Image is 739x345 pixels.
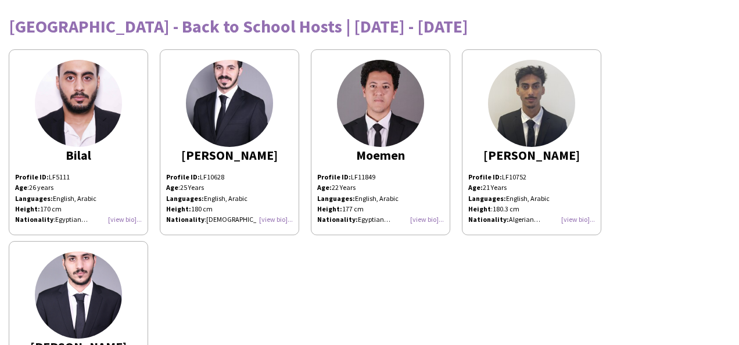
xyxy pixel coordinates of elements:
span: : [15,183,29,192]
b: Nationality: [317,215,358,224]
strong: Profile ID: [166,172,200,181]
strong: Languages: [15,194,53,203]
img: thumb-659d4d42d26dd.jpeg [186,60,273,147]
b: Languages: [468,194,506,203]
strong: Height: [166,204,191,213]
p: LF11849 [317,172,444,182]
b: Profile ID: [468,172,502,181]
span: : [468,204,493,213]
span: 25 Years [180,183,204,192]
span: : [166,215,206,224]
p: LF10628 [166,172,293,182]
b: Height [468,204,491,213]
img: thumb-66faac25be7cb.jpg [337,60,424,147]
div: [GEOGRAPHIC_DATA] - Back to School Hosts | [DATE] - [DATE] [9,17,730,35]
strong: Languages: [166,194,204,203]
span: Egyptian [358,215,390,224]
b: Nationality: [468,215,509,224]
span: : [166,183,180,192]
p: English, Arabic 180 cm [166,193,293,214]
b: Age [166,183,178,192]
p: English, Arabic [468,193,595,204]
span: 22 Years [332,183,356,192]
b: Age: [468,183,483,192]
img: thumb-54073f10-5bee-48fd-848d-6df4be37a33f.jpg [35,251,122,339]
div: Bilal [15,150,142,160]
p: English, Arabic 170 cm [15,193,142,214]
div: [PERSON_NAME] [166,150,293,160]
b: Age [15,183,27,192]
strong: Languages: [317,194,355,203]
strong: Profile ID: [15,172,49,181]
img: thumb-66e8659055708.jpeg [488,60,575,147]
p: English, Arabic 177 cm [317,182,444,214]
p: LF10752 [468,172,595,182]
p: LF5111 [15,172,142,182]
b: Nationality [166,215,205,224]
span: Algerian [509,215,540,224]
span: 26 years [29,183,53,192]
b: Nationality [15,215,53,224]
img: thumb-166344793663263380b7e36.jpg [35,60,122,147]
span: : [15,215,55,224]
span: Egyptian [55,215,88,224]
div: [PERSON_NAME] [468,150,595,160]
strong: Profile ID: [317,172,351,181]
strong: Height: [317,204,342,213]
span: 21 Years [483,183,507,192]
span: [DEMOGRAPHIC_DATA] [206,215,282,224]
strong: Height: [15,204,40,213]
div: Moemen [317,150,444,160]
span: 180.3 cm [493,204,519,213]
b: Age: [317,183,332,192]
